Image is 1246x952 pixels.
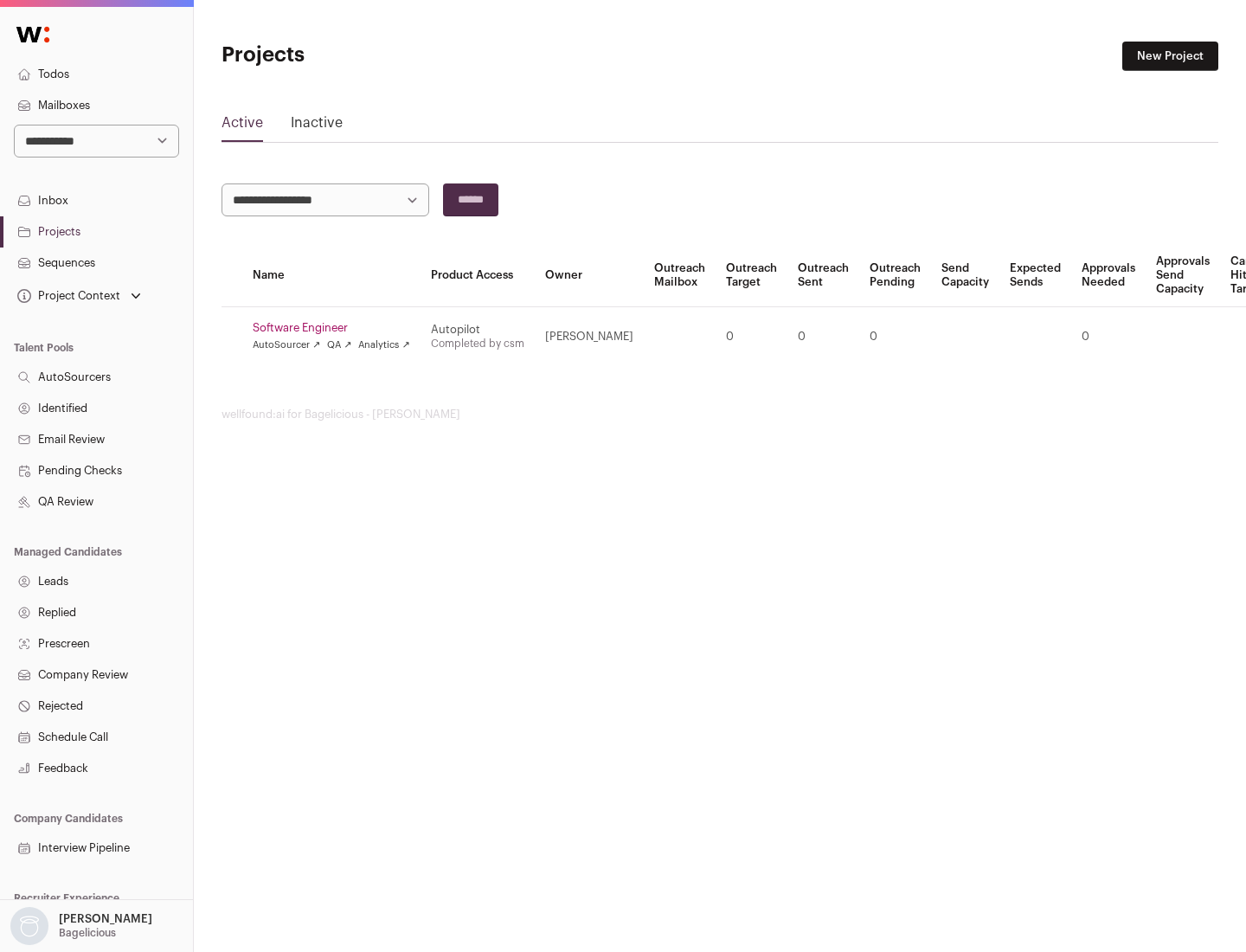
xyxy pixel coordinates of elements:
[14,284,145,308] button: Open dropdown
[716,244,787,307] th: Outreach Target
[787,307,859,367] td: 0
[644,244,716,307] th: Outreach Mailbox
[999,244,1071,307] th: Expected Sends
[7,17,59,52] img: Wellfound
[253,321,410,335] a: Software Engineer
[535,307,644,367] td: [PERSON_NAME]
[14,289,120,303] div: Project Context
[431,338,524,349] a: Completed by csm
[59,926,116,940] p: Bagelicious
[253,338,320,352] a: AutoSourcer ↗
[535,244,644,307] th: Owner
[859,307,931,367] td: 0
[1146,244,1220,307] th: Approvals Send Capacity
[242,244,421,307] th: Name
[358,338,409,352] a: Analytics ↗
[222,42,554,69] h1: Projects
[327,338,351,352] a: QA ↗
[931,244,999,307] th: Send Capacity
[1071,307,1146,367] td: 0
[222,113,263,140] a: Active
[1071,244,1146,307] th: Approvals Needed
[1122,42,1218,71] a: New Project
[431,323,524,337] div: Autopilot
[787,244,859,307] th: Outreach Sent
[291,113,343,140] a: Inactive
[222,408,1218,421] footer: wellfound:ai for Bagelicious - [PERSON_NAME]
[859,244,931,307] th: Outreach Pending
[716,307,787,367] td: 0
[10,907,48,945] img: nopic.png
[59,912,152,926] p: [PERSON_NAME]
[7,907,156,945] button: Open dropdown
[421,244,535,307] th: Product Access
